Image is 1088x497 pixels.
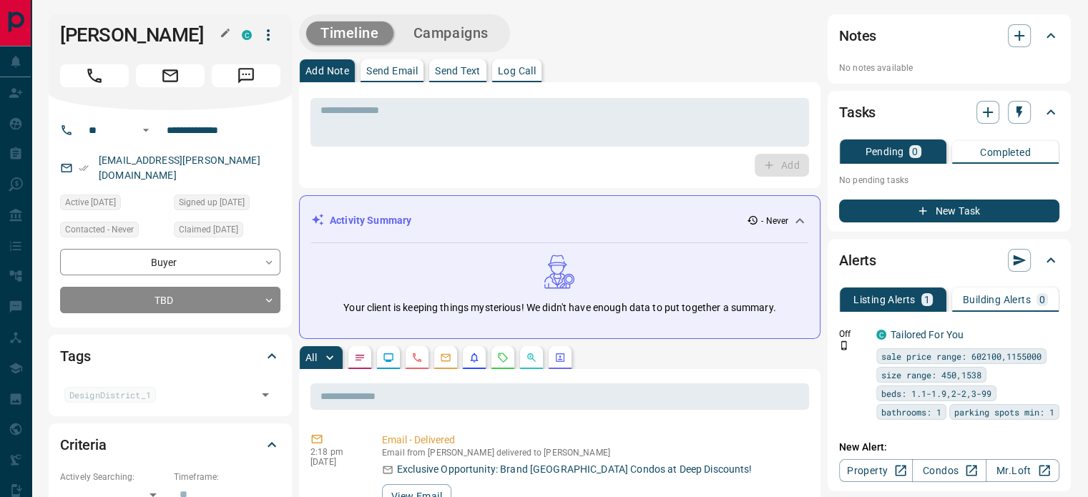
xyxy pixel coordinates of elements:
div: Criteria [60,428,280,462]
span: size range: 450,1538 [881,368,981,382]
h2: Tasks [839,101,876,124]
p: Completed [980,147,1031,157]
a: Mr.Loft [986,459,1059,482]
div: condos.ca [876,330,886,340]
p: 0 [912,147,918,157]
p: Your client is keeping things mysterious! We didn't have enough data to put together a summary. [343,300,775,315]
h1: [PERSON_NAME] [60,24,220,46]
p: Listing Alerts [853,295,916,305]
div: Thu Jun 06 2019 [174,195,280,215]
span: Message [212,64,280,87]
span: beds: 1.1-1.9,2-2,3-99 [881,386,991,400]
svg: Requests [497,352,509,363]
span: bathrooms: 1 [881,405,941,419]
p: Log Call [498,66,536,76]
div: Alerts [839,243,1059,277]
svg: Lead Browsing Activity [383,352,394,363]
p: Exclusive Opportunity: Brand [GEOGRAPHIC_DATA] Condos at Deep Discounts! [397,462,752,477]
button: New Task [839,200,1059,222]
p: Timeframe: [174,471,280,483]
h2: Tags [60,345,90,368]
button: Campaigns [399,21,503,45]
p: Actively Searching: [60,471,167,483]
div: Activity Summary- Never [311,207,808,234]
p: - Never [761,215,788,227]
svg: Notes [354,352,366,363]
a: Condos [912,459,986,482]
a: Tailored For You [891,329,964,340]
span: Call [60,64,129,87]
div: Mon Jan 08 2024 [60,195,167,215]
button: Timeline [306,21,393,45]
button: Open [255,385,275,405]
div: Tasks [839,95,1059,129]
p: Email from [PERSON_NAME] delivered to [PERSON_NAME] [382,448,803,458]
p: 2:18 pm [310,447,361,457]
span: sale price range: 602100,1155000 [881,349,1042,363]
p: Pending [865,147,903,157]
svg: Emails [440,352,451,363]
p: All [305,353,317,363]
p: Add Note [305,66,349,76]
div: condos.ca [242,30,252,40]
span: parking spots min: 1 [954,405,1054,419]
p: Send Email [366,66,418,76]
span: Contacted - Never [65,222,134,237]
p: Send Text [435,66,481,76]
div: Notes [839,19,1059,53]
p: 0 [1039,295,1045,305]
p: Building Alerts [963,295,1031,305]
p: Email - Delivered [382,433,803,448]
h2: Notes [839,24,876,47]
p: Off [839,328,868,340]
span: Active [DATE] [65,195,116,210]
svg: Opportunities [526,352,537,363]
h2: Criteria [60,433,107,456]
p: No notes available [839,61,1059,74]
div: Buyer [60,249,280,275]
p: Activity Summary [330,213,411,228]
span: Claimed [DATE] [179,222,238,237]
svg: Email Verified [79,163,89,173]
span: Email [136,64,205,87]
svg: Agent Actions [554,352,566,363]
div: Sun Feb 21 2021 [174,222,280,242]
p: New Alert: [839,440,1059,455]
a: Property [839,459,913,482]
a: [EMAIL_ADDRESS][PERSON_NAME][DOMAIN_NAME] [99,154,260,181]
svg: Push Notification Only [839,340,849,350]
svg: Calls [411,352,423,363]
div: Tags [60,339,280,373]
p: [DATE] [310,457,361,467]
svg: Listing Alerts [469,352,480,363]
p: 1 [924,295,930,305]
button: Open [137,122,155,139]
div: TBD [60,287,280,313]
h2: Alerts [839,249,876,272]
p: No pending tasks [839,169,1059,191]
span: Signed up [DATE] [179,195,245,210]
